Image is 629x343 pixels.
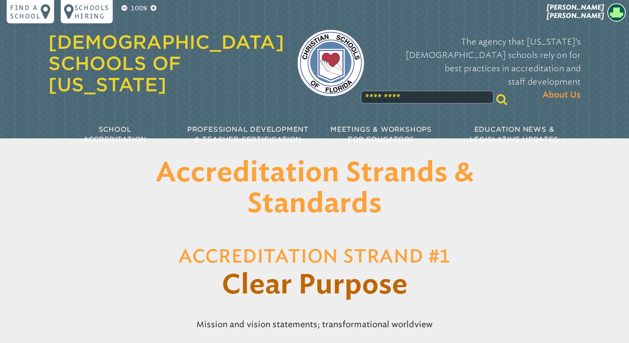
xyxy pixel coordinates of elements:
span: Clear Purpose [222,272,408,299]
span: Accreditation Strands & Standards [156,160,474,218]
span: School Accreditation [83,125,146,143]
span: Education News & Legislative Updates [470,125,558,143]
img: csf-logo-web-colors.png [297,30,364,96]
p: 100% [129,3,149,13]
a: [DEMOGRAPHIC_DATA] Schools of [US_STATE] [48,31,284,95]
span: About Us [542,88,581,102]
p: Find a school [10,3,41,20]
p: Schools Hiring [74,3,109,20]
span: Accreditation Strand #1 [178,248,451,266]
p: The agency that [US_STATE]’s [DEMOGRAPHIC_DATA] schools rely on for best practices in accreditati... [377,35,581,102]
p: Mission and vision statements; transformational worldview [140,314,489,334]
img: d6150c3a9d8fe91e06e4636c00fdd9eb [607,3,626,22]
span: Professional Development & Teacher Certification [187,125,309,143]
span: Meetings & Workshops for Educators [330,125,432,143]
span: [PERSON_NAME] [PERSON_NAME] [547,3,604,20]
